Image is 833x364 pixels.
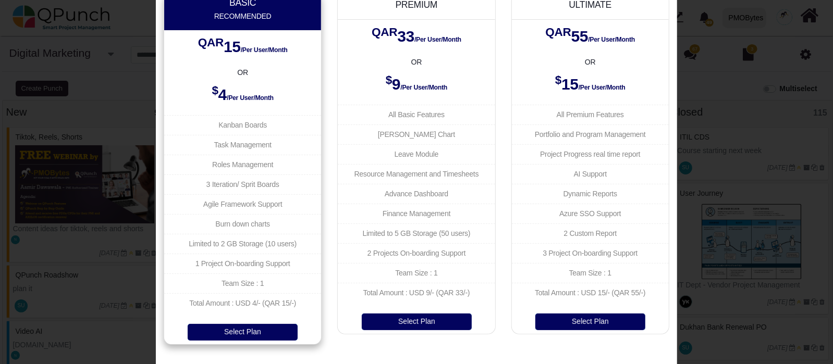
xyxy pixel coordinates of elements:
li: Total Amount : USD 9/- (QAR 33/-) [338,283,495,303]
span: 4 [218,86,227,103]
li: Dynamic Reports [512,184,669,204]
center: OR [512,57,669,68]
li: Team Size : 1 [338,263,495,283]
span: /Per User/Month [588,36,635,43]
span: 33 [397,28,414,45]
li: Limited to 2 GB Storage (10 users) [164,234,321,254]
li: 3 Project On-boarding Support [512,243,669,263]
li: Portfolio and Program Management [512,124,669,144]
li: AI Support [512,164,669,184]
li: Kanban Boards [164,115,321,135]
li: Roles Management [164,155,321,174]
span: /Per User/Month [227,94,274,102]
li: Total Amount : USD 4/- (QAR 15/-) [164,293,321,313]
span: /Per User/Month [241,46,288,54]
li: Team Size : 1 [164,273,321,293]
li: [PERSON_NAME] Chart [338,124,495,144]
li: All Basic Features [338,105,495,124]
sup: QAR [545,26,571,39]
span: /Per User/Month [414,36,461,43]
li: Task Management [164,135,321,155]
sup: $ [212,84,218,97]
span: /Per User/Month [579,84,626,91]
button: Select Plan [188,324,298,341]
button: Select Plan [535,313,645,330]
li: Team Size : 1 [512,263,669,283]
li: Advance Dashboard [338,184,495,204]
li: Leave Module [338,144,495,164]
span: 15 [561,76,579,93]
li: 3 Iteration/ Sprit Boards [164,174,321,194]
li: 2 Custom Report [512,223,669,243]
button: Select Plan [362,313,472,330]
li: Project Progress real time report [512,144,669,164]
li: Finance Management [338,204,495,223]
sup: $ [555,73,561,86]
li: 2 Projects On-boarding Support [338,243,495,263]
span: 15 [224,38,241,55]
center: OR [164,67,321,78]
li: Limited to 5 GB Storage (50 users) [338,223,495,243]
center: OR [338,57,495,68]
span: /Per User/Month [400,84,447,91]
sup: QAR [372,26,397,39]
li: All Premium Features [512,105,669,124]
sup: QAR [198,36,224,49]
li: Azure SSO Support [512,204,669,223]
h6: Recommended [174,12,312,21]
li: 1 Project On-boarding Support [164,254,321,273]
li: Resource Management and Timesheets [338,164,495,184]
span: 9 [392,76,400,93]
span: 55 [571,28,589,45]
li: Burn down charts [164,214,321,234]
sup: $ [386,73,392,86]
li: Agile Framework Support [164,194,321,214]
li: Total Amount : USD 15/- (QAR 55/-) [512,283,669,303]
